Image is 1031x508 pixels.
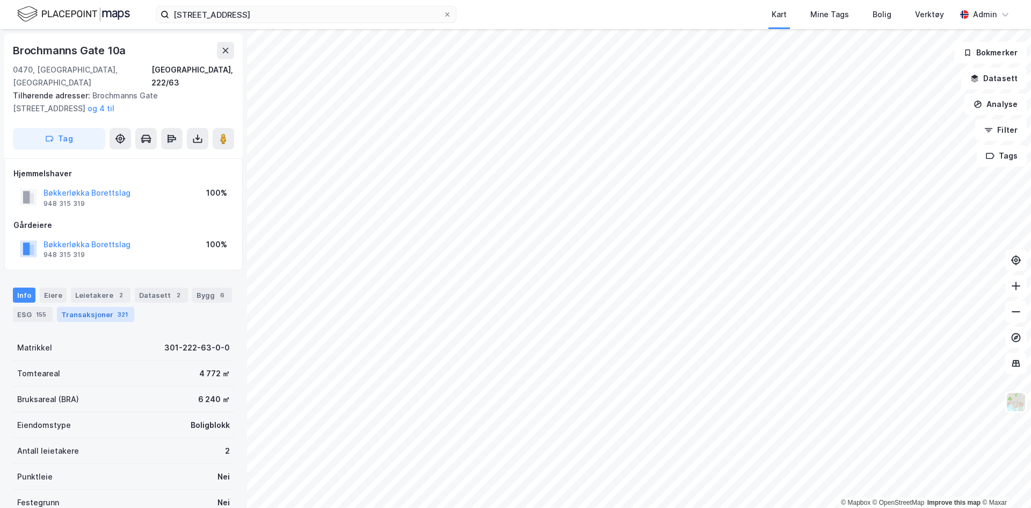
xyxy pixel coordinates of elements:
div: 948 315 319 [43,251,85,259]
div: Brochmanns Gate [STREET_ADDRESS] [13,89,226,115]
div: 100% [206,187,227,199]
a: Mapbox [841,499,870,506]
div: Boligblokk [191,419,230,432]
img: Z [1006,392,1026,412]
div: Bolig [873,8,891,21]
button: Bokmerker [954,42,1027,63]
div: Bygg [192,288,232,303]
button: Tags [977,145,1027,167]
div: 2 [225,445,230,457]
div: Antall leietakere [17,445,79,457]
a: OpenStreetMap [873,499,925,506]
div: 155 [34,309,48,320]
div: Eiendomstype [17,419,71,432]
div: 321 [115,309,130,320]
div: Info [13,288,35,303]
div: Brochmanns Gate 10a [13,42,128,59]
div: 4 772 ㎡ [199,367,230,380]
div: 0470, [GEOGRAPHIC_DATA], [GEOGRAPHIC_DATA] [13,63,151,89]
div: Nei [217,470,230,483]
button: Tag [13,128,105,149]
button: Filter [975,119,1027,141]
div: Verktøy [915,8,944,21]
div: Gårdeiere [13,219,234,232]
img: logo.f888ab2527a4732fd821a326f86c7f29.svg [17,5,130,24]
div: 2 [115,290,126,300]
button: Datasett [961,68,1027,89]
div: Bruksareal (BRA) [17,393,79,406]
div: 100% [206,238,227,251]
div: Admin [973,8,997,21]
div: Transaksjoner [57,307,134,322]
div: [GEOGRAPHIC_DATA], 222/63 [151,63,235,89]
input: Søk på adresse, matrikkel, gårdeiere, leietakere eller personer [169,6,443,23]
a: Improve this map [927,499,981,506]
div: 6 [217,290,228,300]
div: Tomteareal [17,367,60,380]
div: 2 [173,290,184,300]
div: 301-222-63-0-0 [164,341,230,354]
div: ESG [13,307,53,322]
div: 6 240 ㎡ [198,393,230,406]
div: 948 315 319 [43,199,85,208]
div: Mine Tags [810,8,849,21]
button: Analyse [964,94,1027,115]
div: Leietakere [71,288,130,303]
div: Kart [772,8,787,21]
span: Tilhørende adresser: [13,91,92,100]
div: Matrikkel [17,341,52,354]
div: Hjemmelshaver [13,167,234,180]
div: Eiere [40,288,67,303]
div: Datasett [135,288,188,303]
div: Punktleie [17,470,53,483]
div: Kontrollprogram for chat [977,456,1031,508]
iframe: Chat Widget [977,456,1031,508]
